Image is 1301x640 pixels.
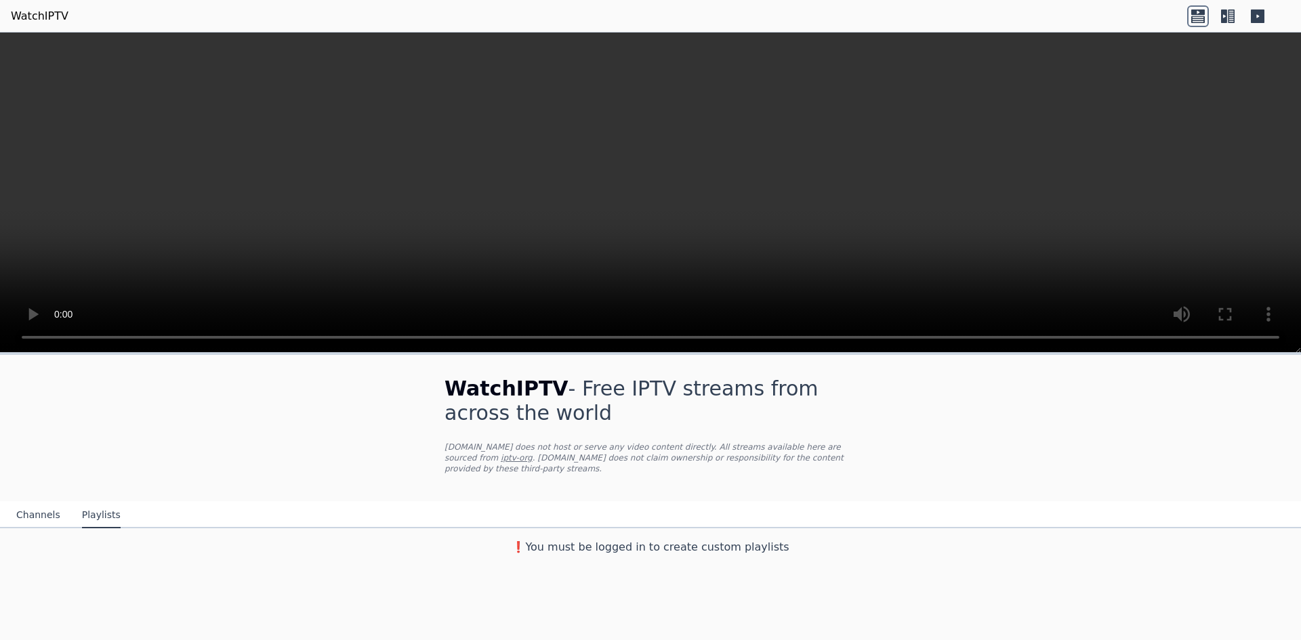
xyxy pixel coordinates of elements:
span: WatchIPTV [445,377,569,400]
h3: ❗️You must be logged in to create custom playlists [423,539,878,555]
button: Playlists [82,503,121,528]
h1: - Free IPTV streams from across the world [445,377,856,425]
p: [DOMAIN_NAME] does not host or serve any video content directly. All streams available here are s... [445,442,856,474]
a: iptv-org [501,453,533,463]
a: WatchIPTV [11,8,68,24]
button: Channels [16,503,60,528]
